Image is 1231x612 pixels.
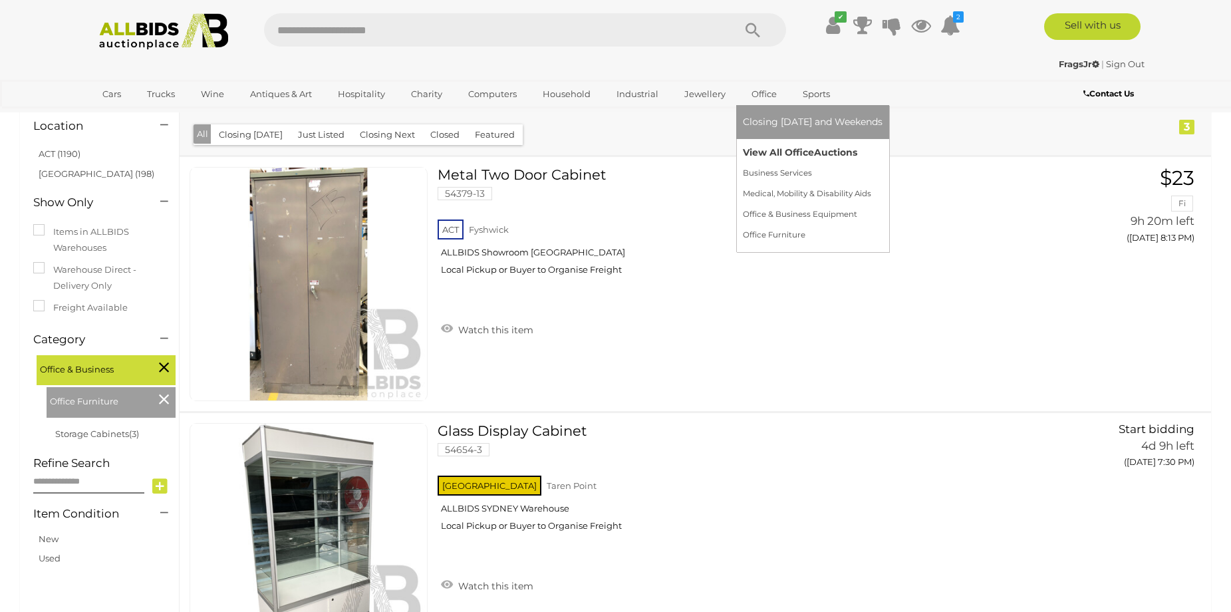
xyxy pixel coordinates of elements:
[794,83,839,105] a: Sports
[39,148,80,159] a: ACT (1190)
[1059,59,1101,69] a: FragsJr
[33,196,140,209] h4: Show Only
[1049,167,1198,250] a: $23 Fi 9h 20m left ([DATE] 8:13 PM)
[192,168,425,400] img: 54379-13a.jpg
[448,423,1029,541] a: Glass Display Cabinet 54654-3 [GEOGRAPHIC_DATA] Taren Point ALLBIDS SYDNEY Warehouse Local Pickup...
[1059,59,1099,69] strong: FragsJr
[676,83,734,105] a: Jewellery
[92,13,236,50] img: Allbids.com.au
[129,428,139,439] span: (3)
[50,390,150,409] span: Office Furniture
[422,124,468,145] button: Closed
[33,262,166,293] label: Warehouse Direct - Delivery Only
[290,124,352,145] button: Just Listed
[1044,13,1141,40] a: Sell with us
[720,13,786,47] button: Search
[138,83,184,105] a: Trucks
[39,534,59,544] a: New
[33,508,140,520] h4: Item Condition
[1106,59,1145,69] a: Sign Out
[94,105,205,127] a: [GEOGRAPHIC_DATA]
[534,83,599,105] a: Household
[743,83,785,105] a: Office
[402,83,451,105] a: Charity
[1049,423,1198,475] a: Start bidding 4d 9h left ([DATE] 7:30 PM)
[953,11,964,23] i: 2
[455,324,533,336] span: Watch this item
[438,319,537,339] a: Watch this item
[438,575,537,595] a: Watch this item
[33,457,176,470] h4: Refine Search
[352,124,423,145] button: Closing Next
[1083,86,1137,101] a: Contact Us
[1179,120,1194,134] div: 3
[192,83,233,105] a: Wine
[40,359,140,377] span: Office & Business
[455,580,533,592] span: Watch this item
[1160,166,1194,190] span: $23
[1083,88,1134,98] b: Contact Us
[329,83,394,105] a: Hospitality
[1119,422,1194,436] span: Start bidding
[835,11,847,23] i: ✔
[55,428,139,439] a: Storage Cabinets(3)
[39,168,154,179] a: [GEOGRAPHIC_DATA] (198)
[467,124,523,145] button: Featured
[241,83,321,105] a: Antiques & Art
[460,83,525,105] a: Computers
[39,553,61,563] a: Used
[448,167,1029,285] a: Metal Two Door Cabinet 54379-13 ACT Fyshwick ALLBIDS Showroom [GEOGRAPHIC_DATA] Local Pickup or B...
[823,13,843,37] a: ✔
[33,300,128,315] label: Freight Available
[940,13,960,37] a: 2
[608,83,667,105] a: Industrial
[211,124,291,145] button: Closing [DATE]
[1101,59,1104,69] span: |
[194,124,211,144] button: All
[33,333,140,346] h4: Category
[33,120,140,132] h4: Location
[33,224,166,255] label: Items in ALLBIDS Warehouses
[94,83,130,105] a: Cars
